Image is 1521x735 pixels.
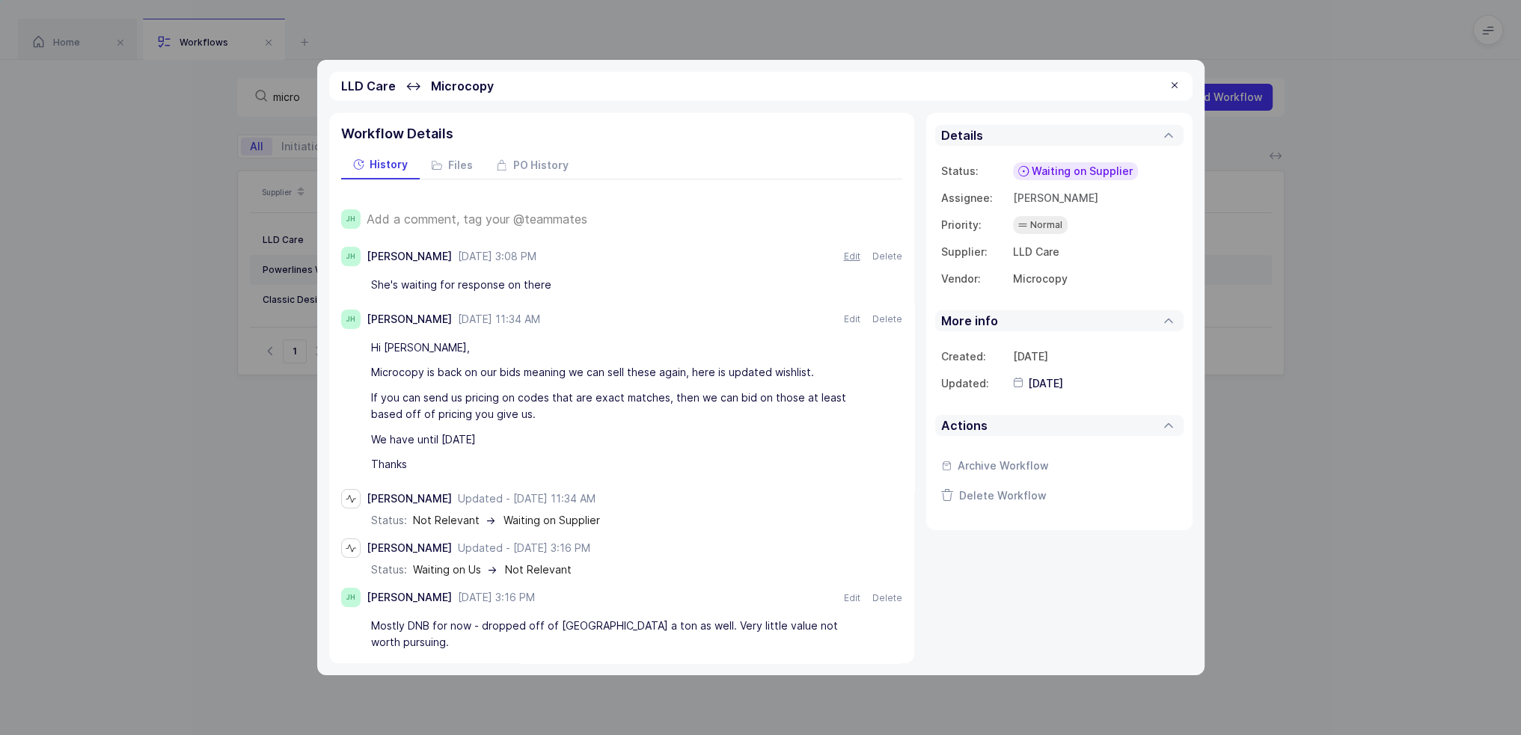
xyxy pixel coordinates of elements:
button: Delete [872,251,902,262]
span: → [487,564,499,576]
div: [PERSON_NAME] [367,542,452,554]
span: Files [448,160,473,170]
div: status: [371,514,407,526]
td: Supplier: [941,239,1001,265]
button: Archive Workflow [941,454,1049,478]
div: Details [935,125,1184,146]
div: More info [935,310,1184,331]
button: Delete [872,314,902,325]
div: She's waiting for response on there [371,272,857,298]
div: If you can send us pricing on codes that are exact matches, then we can bid on those at least bas... [371,385,857,427]
span: LLD Care [341,79,396,93]
td: Created: [941,343,1001,370]
button: Delete [872,593,902,603]
span: PO History [513,160,569,170]
span: Waiting on Us [413,564,481,576]
span: Workflow Details [341,125,453,143]
span: ↔ [406,79,421,93]
span: Waiting on Supplier [1032,164,1133,179]
td: Vendor: [941,265,1001,292]
div: Actions [941,408,988,443]
div: [PERSON_NAME] [367,313,452,325]
td: Priority: [941,212,1001,239]
button: Edit [844,593,860,603]
span: JH [341,247,361,266]
td: LLD Care [1013,239,1178,265]
div: Actions [935,436,1184,520]
span: Updated - [DATE] 3:16 PM [458,541,590,554]
div: [PERSON_NAME] [367,250,452,262]
span: [DATE] 3:08 PM [458,250,536,262]
div: [PERSON_NAME] [367,493,452,505]
span: → [486,514,498,526]
button: Edit [844,314,860,325]
span: Normal [1030,218,1062,233]
td: [DATE] [1013,343,1178,370]
div: More info [941,303,998,339]
div: [PERSON_NAME] [367,591,452,603]
span: JH [341,310,361,329]
span: [PERSON_NAME] [1013,191,1098,204]
div: [PERSON_NAME] [1013,193,1098,203]
span: JH [341,588,361,607]
span: JH [341,209,361,229]
button: Edit [844,251,860,262]
span: Updated - [DATE] 11:34 AM [458,492,596,505]
div: Mostly DNB for now - dropped off of [GEOGRAPHIC_DATA] a ton as well. Very little value not worth ... [371,613,857,655]
td: Updated: [941,370,1001,397]
span: Microcopy [431,79,494,93]
div: We have until [DATE] [371,427,857,452]
td: Status: [941,158,1001,185]
div: More info [935,331,1184,409]
span: Not Relevant [413,514,480,526]
div: Actions [935,415,1184,436]
div: Details [941,117,983,153]
button: Delete Workflow [941,484,1047,508]
div: Details [935,146,1184,304]
span: Waiting on Supplier [504,514,600,526]
span: [DATE] 3:16 PM [458,591,535,603]
span: Add a comment, tag your @teammates [367,212,587,226]
span: Not Relevant [505,564,572,576]
div: Thanks [371,452,857,478]
span: [DATE] 11:34 AM [458,313,540,325]
div: status: [371,564,407,576]
div: Microcopy is back on our bids meaning we can sell these again, here is updated wishlist. [371,360,857,386]
div: Normal [1013,216,1068,234]
td: Assignee: [941,185,1001,212]
td: Microcopy [1013,265,1178,292]
span: History [370,159,408,170]
div: Hi [PERSON_NAME], [371,335,857,360]
div: Waiting on Supplier [1013,162,1138,180]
